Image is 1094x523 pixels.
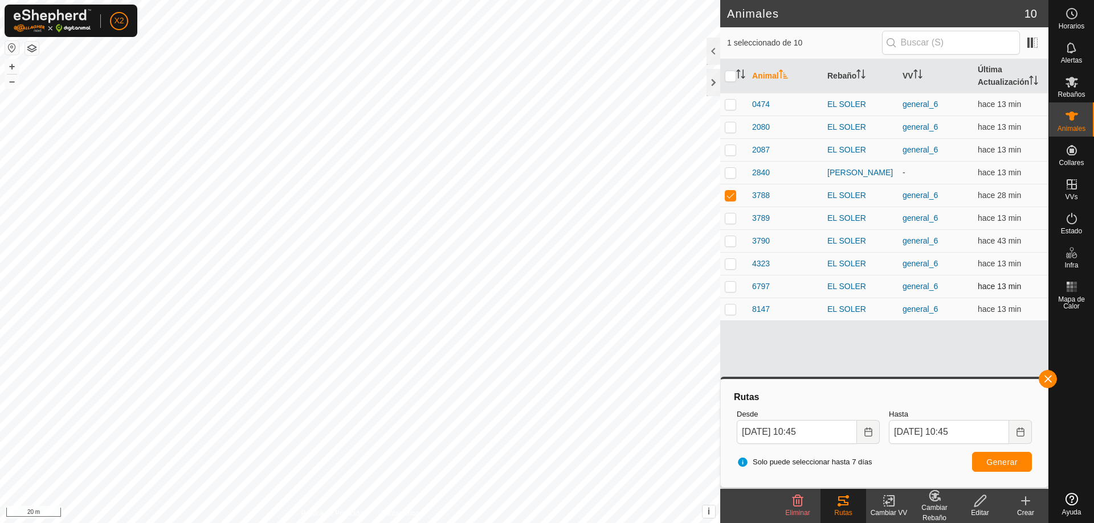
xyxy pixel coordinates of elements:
[973,59,1048,93] th: Última Actualización
[1065,193,1077,200] span: VVs
[381,508,419,518] a: Contáctenos
[827,121,893,133] div: EL SOLER
[903,122,938,131] a: general_6
[820,508,866,518] div: Rutas
[14,9,91,32] img: Logo Gallagher
[866,508,912,518] div: Cambiar VV
[912,503,957,523] div: Cambiar Rebaño
[1009,420,1032,444] button: Choose Date
[1064,262,1078,269] span: Infra
[1049,488,1094,520] a: Ayuda
[1062,509,1081,516] span: Ayuda
[978,191,1021,200] span: 12 ago 2025, 10:17
[827,235,893,247] div: EL SOLER
[972,452,1032,472] button: Generar
[903,191,938,200] a: general_6
[978,259,1021,268] span: 12 ago 2025, 10:32
[785,509,810,517] span: Eliminar
[752,258,770,270] span: 4323
[957,508,1003,518] div: Editar
[978,304,1021,314] span: 12 ago 2025, 10:32
[25,42,39,55] button: Capas del Mapa
[1058,91,1085,98] span: Rebaños
[732,390,1036,404] div: Rutas
[978,168,1021,177] span: 12 ago 2025, 10:32
[708,506,710,516] span: i
[737,456,872,468] span: Solo puede seleccionar hasta 7 días
[827,258,893,270] div: EL SOLER
[752,235,770,247] span: 3790
[727,37,882,49] span: 1 seleccionado de 10
[5,75,19,88] button: –
[827,144,893,156] div: EL SOLER
[5,41,19,55] button: Restablecer Mapa
[978,236,1021,245] span: 12 ago 2025, 10:02
[978,282,1021,291] span: 12 ago 2025, 10:32
[827,98,893,110] div: EL SOLER
[823,59,898,93] th: Rebaño
[903,304,938,314] a: general_6
[727,7,1024,20] h2: Animales
[827,190,893,201] div: EL SOLER
[827,212,893,224] div: EL SOLER
[1061,228,1082,234] span: Estado
[703,505,715,518] button: i
[114,15,124,27] span: X2
[903,236,938,245] a: general_6
[857,420,880,444] button: Choose Date
[752,303,770,315] span: 8147
[898,59,973,93] th: VV
[1024,5,1037,22] span: 10
[827,303,893,315] div: EL SOLER
[1052,296,1091,310] span: Mapa de Calor
[752,121,770,133] span: 2080
[752,167,770,179] span: 2840
[986,458,1018,467] span: Generar
[752,98,770,110] span: 0474
[903,100,938,109] a: general_6
[736,71,745,80] p-sorticon: Activar para ordenar
[903,259,938,268] a: general_6
[978,213,1021,223] span: 12 ago 2025, 10:32
[978,122,1021,131] span: 12 ago 2025, 10:32
[5,60,19,73] button: +
[752,190,770,201] span: 3788
[752,212,770,224] span: 3789
[301,508,367,518] a: Política de Privacidad
[889,409,1032,420] label: Hasta
[1059,159,1084,166] span: Collares
[903,168,905,177] app-display-virtual-paddock-transition: -
[882,31,1020,55] input: Buscar (S)
[779,71,788,80] p-sorticon: Activar para ordenar
[1029,77,1038,87] p-sorticon: Activar para ordenar
[978,100,1021,109] span: 12 ago 2025, 10:32
[748,59,823,93] th: Animal
[827,167,893,179] div: [PERSON_NAME]
[1059,23,1084,30] span: Horarios
[1058,125,1085,132] span: Animales
[903,145,938,154] a: general_6
[978,145,1021,154] span: 12 ago 2025, 10:32
[1003,508,1048,518] div: Crear
[903,213,938,223] a: general_6
[752,144,770,156] span: 2087
[737,409,880,420] label: Desde
[856,71,866,80] p-sorticon: Activar para ordenar
[827,281,893,293] div: EL SOLER
[913,71,922,80] p-sorticon: Activar para ordenar
[1061,57,1082,64] span: Alertas
[752,281,770,293] span: 6797
[903,282,938,291] a: general_6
